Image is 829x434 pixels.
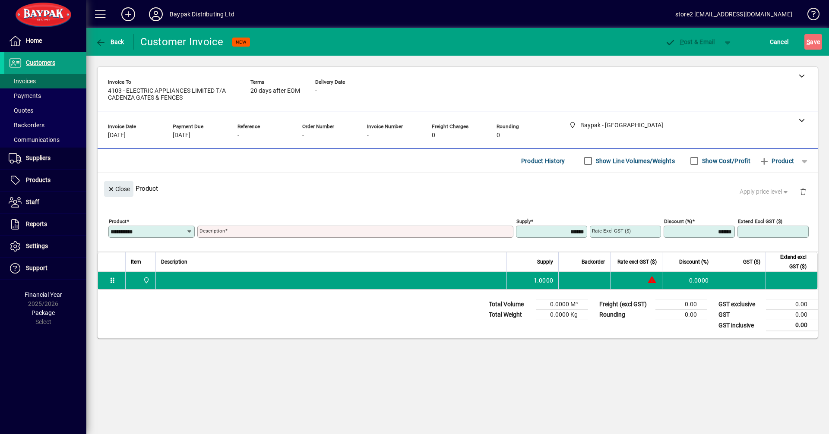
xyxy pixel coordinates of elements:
[4,88,86,103] a: Payments
[804,34,822,50] button: Save
[766,320,818,331] td: 0.00
[26,37,42,44] span: Home
[114,6,142,22] button: Add
[26,59,55,66] span: Customers
[738,218,782,224] mat-label: Extend excl GST ($)
[9,136,60,143] span: Communications
[26,264,47,271] span: Support
[536,310,588,320] td: 0.0000 Kg
[484,299,536,310] td: Total Volume
[664,218,692,224] mat-label: Discount (%)
[807,35,820,49] span: ave
[770,35,789,49] span: Cancel
[142,6,170,22] button: Profile
[534,276,554,285] span: 1.0000
[4,170,86,191] a: Products
[661,34,719,50] button: Post & Email
[102,185,136,192] app-page-header-button: Close
[4,236,86,257] a: Settings
[617,257,657,267] span: Rate excl GST ($)
[807,38,810,45] span: S
[766,310,818,320] td: 0.00
[4,30,86,52] a: Home
[743,257,760,267] span: GST ($)
[25,291,62,298] span: Financial Year
[108,88,237,101] span: 4103 - ELECTRIC APPLIANCES LIMITED T/A CADENZA GATES & FENCES
[26,176,51,183] span: Products
[26,154,51,161] span: Suppliers
[95,38,124,45] span: Back
[793,188,813,195] app-page-header-button: Delete
[801,2,818,30] a: Knowledge Base
[4,103,86,118] a: Quotes
[655,310,707,320] td: 0.00
[108,182,130,196] span: Close
[236,39,247,45] span: NEW
[315,88,317,94] span: -
[536,299,588,310] td: 0.0000 M³
[9,122,44,129] span: Backorders
[679,257,709,267] span: Discount (%)
[93,34,127,50] button: Back
[26,242,48,249] span: Settings
[714,320,766,331] td: GST inclusive
[537,257,553,267] span: Supply
[4,148,86,169] a: Suppliers
[32,309,55,316] span: Package
[9,107,33,114] span: Quotes
[131,257,141,267] span: Item
[662,272,714,289] td: 0.0000
[173,132,190,139] span: [DATE]
[4,258,86,279] a: Support
[771,252,807,271] span: Extend excl GST ($)
[518,153,569,169] button: Product History
[655,299,707,310] td: 0.00
[675,7,792,21] div: store2 [EMAIL_ADDRESS][DOMAIN_NAME]
[516,218,531,224] mat-label: Supply
[237,132,239,139] span: -
[582,257,605,267] span: Backorder
[9,78,36,85] span: Invoices
[109,218,127,224] mat-label: Product
[714,310,766,320] td: GST
[592,228,631,234] mat-label: Rate excl GST ($)
[4,118,86,132] a: Backorders
[26,198,39,205] span: Staff
[104,181,133,197] button: Close
[250,88,300,94] span: 20 days after EOM
[161,257,187,267] span: Description
[793,181,813,202] button: Delete
[26,220,47,227] span: Reports
[432,132,435,139] span: 0
[367,132,369,139] span: -
[595,310,655,320] td: Rounding
[141,276,151,285] span: Baypak - Onekawa
[680,38,684,45] span: P
[108,132,126,139] span: [DATE]
[484,310,536,320] td: Total Weight
[4,132,86,147] a: Communications
[665,38,715,45] span: ost & Email
[170,7,234,21] div: Baypak Distributing Ltd
[594,157,675,165] label: Show Line Volumes/Weights
[521,154,565,168] span: Product History
[768,34,791,50] button: Cancel
[766,299,818,310] td: 0.00
[9,92,41,99] span: Payments
[595,299,655,310] td: Freight (excl GST)
[199,228,225,234] mat-label: Description
[700,157,750,165] label: Show Cost/Profit
[98,173,818,204] div: Product
[140,35,224,49] div: Customer Invoice
[736,184,793,200] button: Apply price level
[302,132,304,139] span: -
[714,299,766,310] td: GST exclusive
[4,192,86,213] a: Staff
[497,132,500,139] span: 0
[86,34,134,50] app-page-header-button: Back
[4,74,86,88] a: Invoices
[4,214,86,235] a: Reports
[740,187,790,196] span: Apply price level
